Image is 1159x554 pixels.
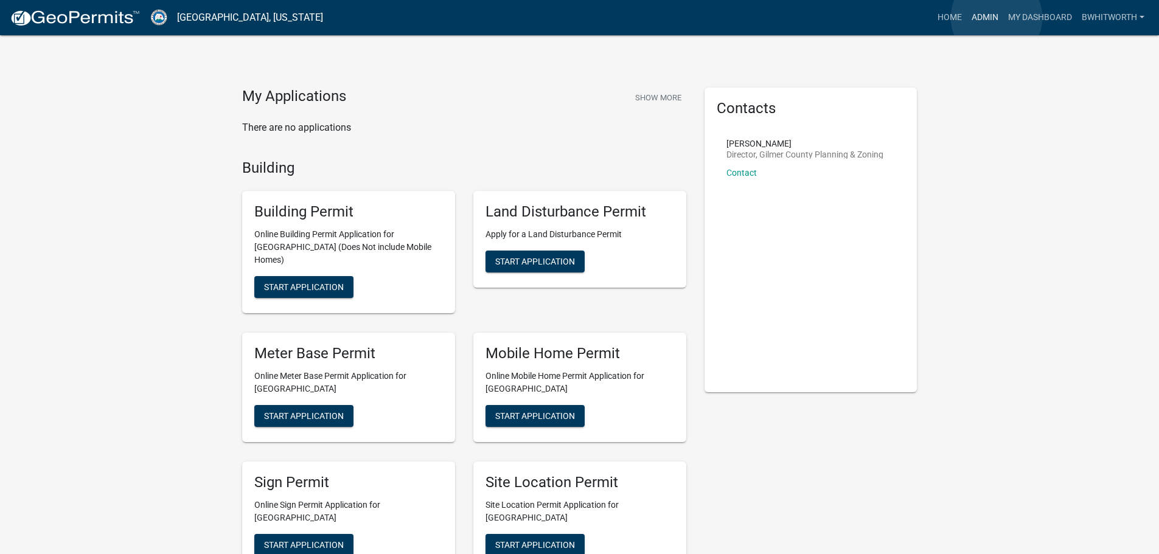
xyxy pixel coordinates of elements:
button: Start Application [486,251,585,272]
h5: Meter Base Permit [254,345,443,362]
a: Home [933,6,967,29]
button: Start Application [254,276,353,298]
p: Director, Gilmer County Planning & Zoning [726,150,883,159]
p: There are no applications [242,120,686,135]
h5: Contacts [717,100,905,117]
span: Start Application [495,410,575,420]
p: Online Building Permit Application for [GEOGRAPHIC_DATA] (Does Not include Mobile Homes) [254,228,443,266]
span: Start Application [264,539,344,549]
p: Site Location Permit Application for [GEOGRAPHIC_DATA] [486,499,674,524]
span: Start Application [495,257,575,266]
span: Start Application [264,282,344,292]
p: Apply for a Land Disturbance Permit [486,228,674,241]
button: Show More [630,88,686,108]
a: Admin [967,6,1003,29]
p: Online Sign Permit Application for [GEOGRAPHIC_DATA] [254,499,443,524]
a: My Dashboard [1003,6,1077,29]
h5: Land Disturbance Permit [486,203,674,221]
a: BWhitworth [1077,6,1149,29]
p: [PERSON_NAME] [726,139,883,148]
span: Start Application [264,410,344,420]
h4: My Applications [242,88,346,106]
h5: Sign Permit [254,474,443,491]
h4: Building [242,159,686,177]
h5: Mobile Home Permit [486,345,674,362]
span: Start Application [495,539,575,549]
h5: Site Location Permit [486,474,674,491]
img: Gilmer County, Georgia [150,9,167,26]
a: [GEOGRAPHIC_DATA], [US_STATE] [177,7,323,28]
p: Online Mobile Home Permit Application for [GEOGRAPHIC_DATA] [486,370,674,395]
p: Online Meter Base Permit Application for [GEOGRAPHIC_DATA] [254,370,443,395]
h5: Building Permit [254,203,443,221]
button: Start Application [254,405,353,427]
a: Contact [726,168,757,178]
button: Start Application [486,405,585,427]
